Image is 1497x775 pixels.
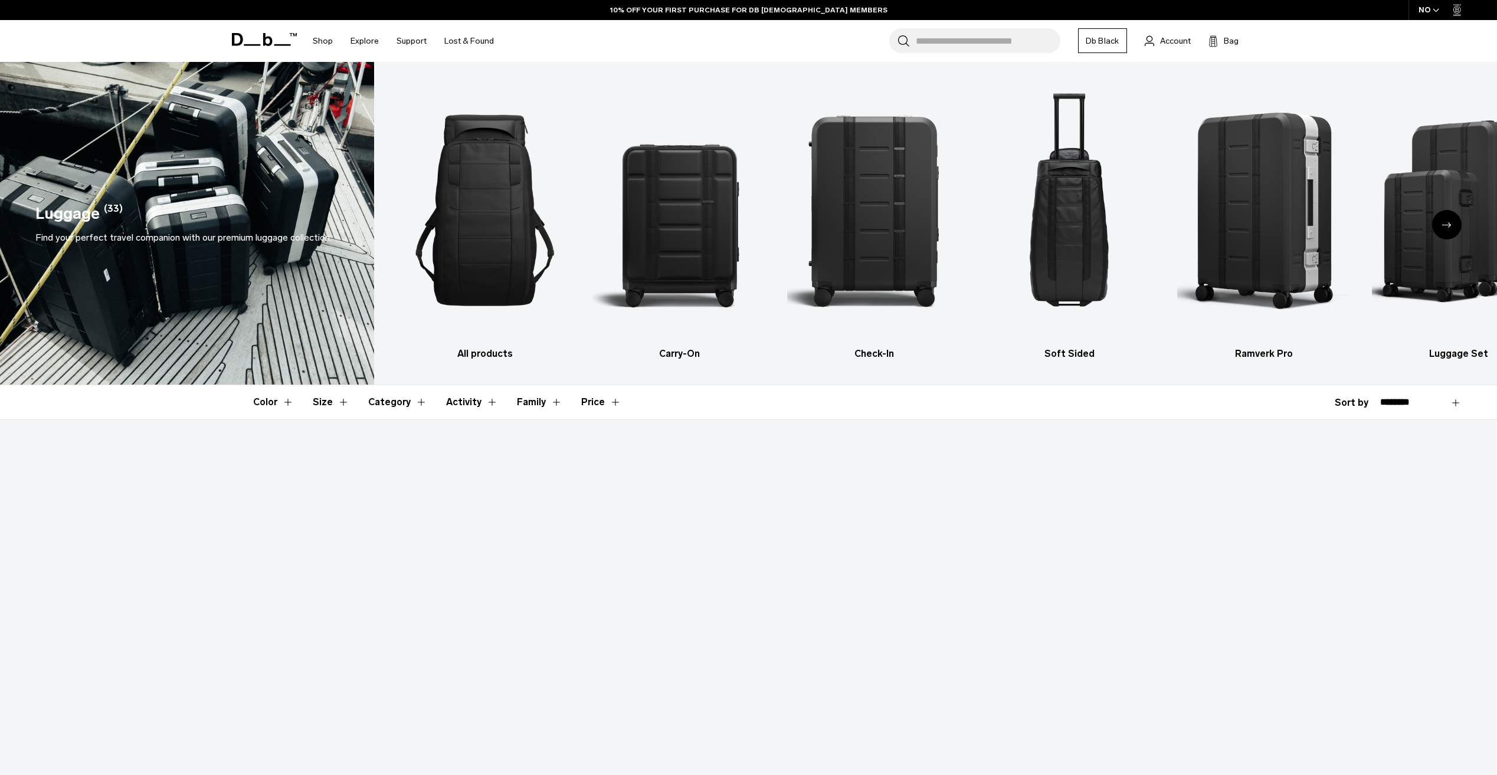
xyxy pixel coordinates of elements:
h3: Soft Sided [982,347,1156,361]
img: Db [982,80,1156,341]
button: Bag [1208,34,1239,48]
img: Db [1177,80,1351,341]
a: 10% OFF YOUR FIRST PURCHASE FOR DB [DEMOGRAPHIC_DATA] MEMBERS [610,5,887,15]
img: Db [787,80,961,341]
a: Db Carry-On [592,80,766,361]
button: Toggle Filter [446,385,498,419]
a: Support [397,20,427,62]
a: Explore [350,20,379,62]
nav: Main Navigation [304,20,503,62]
button: Toggle Price [581,385,621,419]
button: Toggle Filter [253,385,294,419]
span: (33) [104,202,123,226]
img: Db [592,80,766,341]
a: Shop [313,20,333,62]
a: Account [1145,34,1191,48]
li: 3 / 6 [787,80,961,361]
span: Bag [1224,35,1239,47]
a: Db All products [398,80,572,361]
span: Account [1160,35,1191,47]
img: Db [398,80,572,341]
h3: Carry-On [592,347,766,361]
button: Toggle Filter [313,385,349,419]
li: 2 / 6 [592,80,766,361]
li: 1 / 6 [398,80,572,361]
a: Db Ramverk Pro [1177,80,1351,361]
li: 4 / 6 [982,80,1156,361]
li: 5 / 6 [1177,80,1351,361]
a: Lost & Found [444,20,494,62]
h3: Check-In [787,347,961,361]
div: Next slide [1432,210,1462,239]
span: Find your perfect travel companion with our premium luggage collection. [35,232,332,243]
button: Toggle Filter [368,385,427,419]
h3: All products [398,347,572,361]
a: Db Check-In [787,80,961,361]
a: Db Black [1078,28,1127,53]
h1: Luggage [35,202,100,226]
h3: Ramverk Pro [1177,347,1351,361]
a: Db Soft Sided [982,80,1156,361]
button: Toggle Filter [517,385,562,419]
